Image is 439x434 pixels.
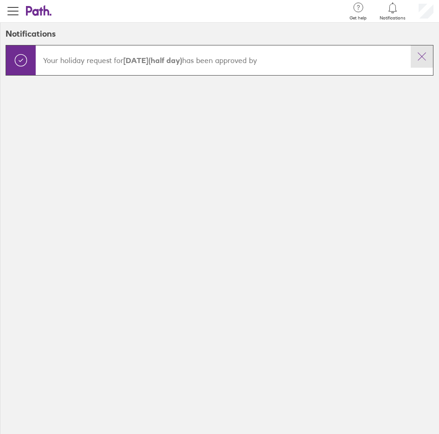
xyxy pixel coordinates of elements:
[380,1,406,21] a: Notifications
[43,56,403,65] p: Your holiday request for has been approved by
[350,15,367,21] span: Get help
[123,56,182,65] strong: [DATE] (half day)
[380,15,406,21] span: Notifications
[6,23,56,45] h2: Notifications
